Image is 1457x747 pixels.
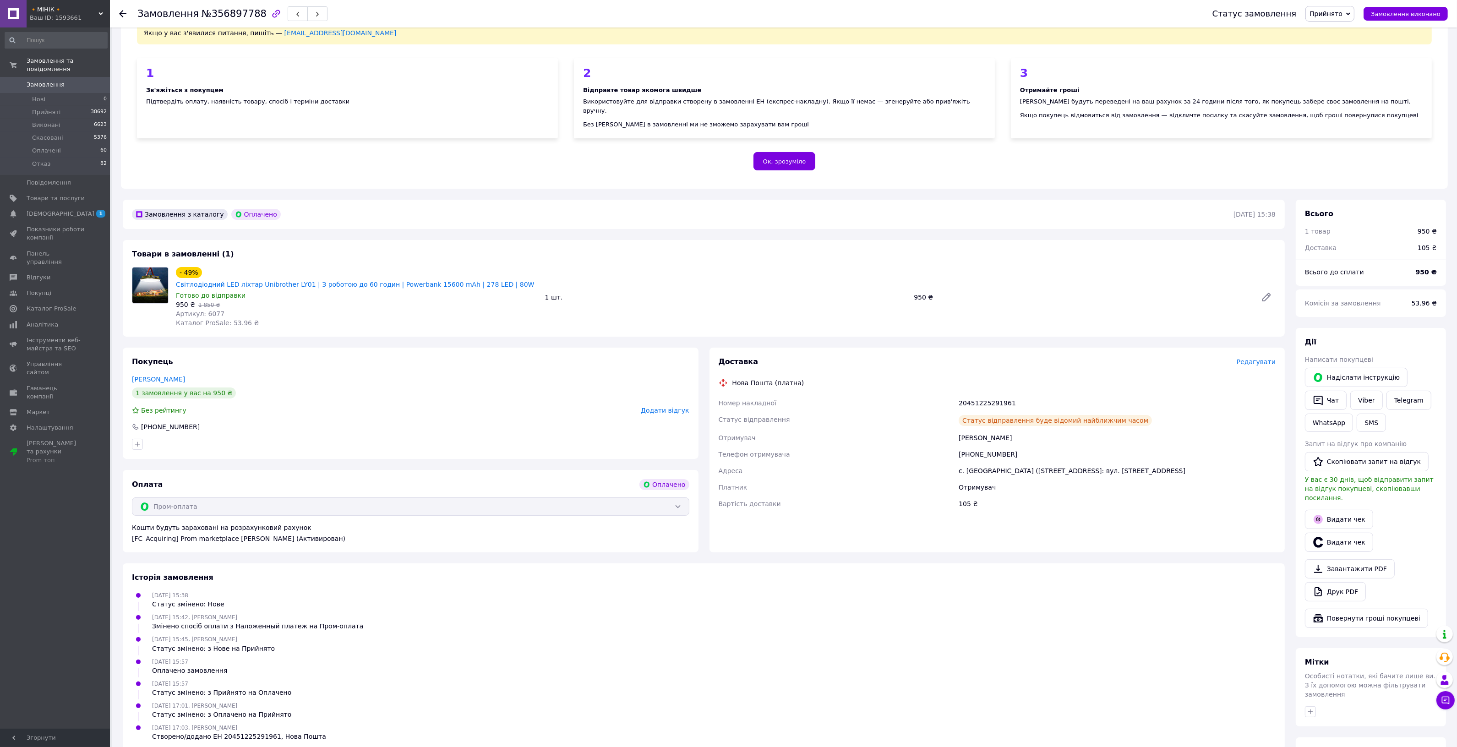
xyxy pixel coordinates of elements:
div: Статус змінено: Нове [152,600,224,609]
span: 53.96 ₴ [1412,300,1437,307]
span: Скасовані [32,134,63,142]
span: Доставка [1305,244,1337,251]
span: Без рейтингу [141,407,186,414]
a: Друк PDF [1305,582,1366,601]
button: Ок, зрозуміло [753,152,816,170]
a: [EMAIL_ADDRESS][DOMAIN_NAME] [284,29,397,37]
div: [PHONE_NUMBER] [140,422,201,431]
span: [DEMOGRAPHIC_DATA] [27,210,94,218]
div: [PHONE_NUMBER] [957,446,1277,463]
span: [DATE] 17:01, [PERSON_NAME] [152,703,237,709]
span: 1 [96,210,105,218]
span: 🔸МІНІК🔸 [30,5,98,14]
span: Номер накладної [719,399,777,407]
div: Підтвердіть оплату, наявність товару, спосіб і терміни доставки [146,97,549,106]
div: Статус замовлення [1212,9,1297,18]
div: Статус змінено: з Нове на Прийнято [152,644,275,653]
a: Telegram [1386,391,1431,410]
div: Статус відправлення буде відомий найближчим часом [959,415,1152,426]
div: - 49% [176,267,202,278]
span: Комісія за замовлення [1305,300,1381,307]
a: Світлодіодний LED ліхтар Unibrother LY01 | З роботою до 60 годин | Powerbank 15600 mAh | 278 LED ... [176,281,535,288]
span: 1 товар [1305,228,1331,235]
span: Замовлення та повідомлення [27,57,110,73]
span: Всього до сплати [1305,268,1364,276]
div: Оплачено [639,479,689,490]
span: Покупці [27,289,51,297]
div: Оплачено [231,209,281,220]
span: №356897788 [202,8,267,19]
div: 20451225291961 [957,395,1277,411]
span: Телефон отримувача [719,451,790,458]
button: Чат [1305,391,1347,410]
span: Оплачені [32,147,61,155]
div: Оплачено замовлення [152,666,227,675]
div: Нова Пошта (платна) [730,378,807,387]
div: 3 [1020,67,1423,79]
div: Повернутися назад [119,9,126,18]
div: Якщо у вас з'явилися питання, пишіть — [144,28,1425,38]
b: Зв'яжіться з покупцем [146,87,224,93]
span: 38692 [91,108,107,116]
div: Якщо покупець відмовиться від замовлення — відкличте посилку та скасуйте замовлення, щоб гроші по... [1020,111,1423,120]
span: Аналітика [27,321,58,329]
span: У вас є 30 днів, щоб відправити запит на відгук покупцеві, скопіювавши посилання. [1305,476,1434,502]
span: Панель управління [27,250,85,266]
span: Всього [1305,209,1333,218]
span: [DATE] 15:45, [PERSON_NAME] [152,636,237,643]
span: Замовлення [27,81,65,89]
div: Змінено спосіб оплати з Наложенный платеж на Пром-оплата [152,622,363,631]
span: Показники роботи компанії [27,225,85,242]
span: Нові [32,95,45,104]
div: [PERSON_NAME] [957,430,1277,446]
div: 2 [583,67,986,79]
div: Без [PERSON_NAME] в замовленні ми не зможемо зарахувати вам гроші [583,120,986,129]
div: Prom топ [27,456,85,464]
a: WhatsApp [1305,414,1353,432]
span: Доставка [719,357,759,366]
span: [DATE] 15:38 [152,592,188,599]
div: с. [GEOGRAPHIC_DATA] ([STREET_ADDRESS]: вул. [STREET_ADDRESS] [957,463,1277,479]
span: Управління сайтом [27,360,85,376]
b: Отримайте гроші [1020,87,1080,93]
input: Пошук [5,32,108,49]
span: Замовлення [137,8,199,19]
div: 105 ₴ [957,496,1277,512]
span: Оплата [132,480,163,489]
button: Скопіювати запит на відгук [1305,452,1429,471]
div: Отримувач [957,479,1277,496]
span: Готово до відправки [176,292,246,299]
span: 950 ₴ [176,301,195,308]
span: Мітки [1305,658,1329,666]
div: [PERSON_NAME] будуть переведені на ваш рахунок за 24 години після того, як покупець забере своє з... [1020,97,1423,106]
div: 1 шт. [541,291,911,304]
span: Написати покупцеві [1305,356,1373,363]
button: Повернути гроші покупцеві [1305,609,1428,628]
span: Каталог ProSale: 53.96 ₴ [176,319,259,327]
span: Ок, зрозуміло [763,158,806,165]
span: Замовлення виконано [1371,11,1441,17]
a: Viber [1350,391,1382,410]
span: Інструменти веб-майстра та SEO [27,336,85,353]
b: Відправте товар якомога швидше [583,87,701,93]
span: [DATE] 17:03, [PERSON_NAME] [152,725,237,731]
button: SMS [1357,414,1386,432]
a: [PERSON_NAME] [132,376,185,383]
span: 1 850 ₴ [198,302,220,308]
span: 82 [100,160,107,168]
button: Замовлення виконано [1364,7,1448,21]
span: Виконані [32,121,60,129]
span: Маркет [27,408,50,416]
span: Платник [719,484,748,491]
span: Дії [1305,338,1316,346]
span: Отказ [32,160,51,168]
span: Артикул: 6077 [176,310,224,317]
span: 60 [100,147,107,155]
span: Історія замовлення [132,573,213,582]
span: Покупець [132,357,173,366]
span: [PERSON_NAME] та рахунки [27,439,85,464]
div: Ваш ID: 1593661 [30,14,110,22]
span: Запит на відгук про компанію [1305,440,1407,447]
span: 0 [104,95,107,104]
span: Гаманець компанії [27,384,85,401]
